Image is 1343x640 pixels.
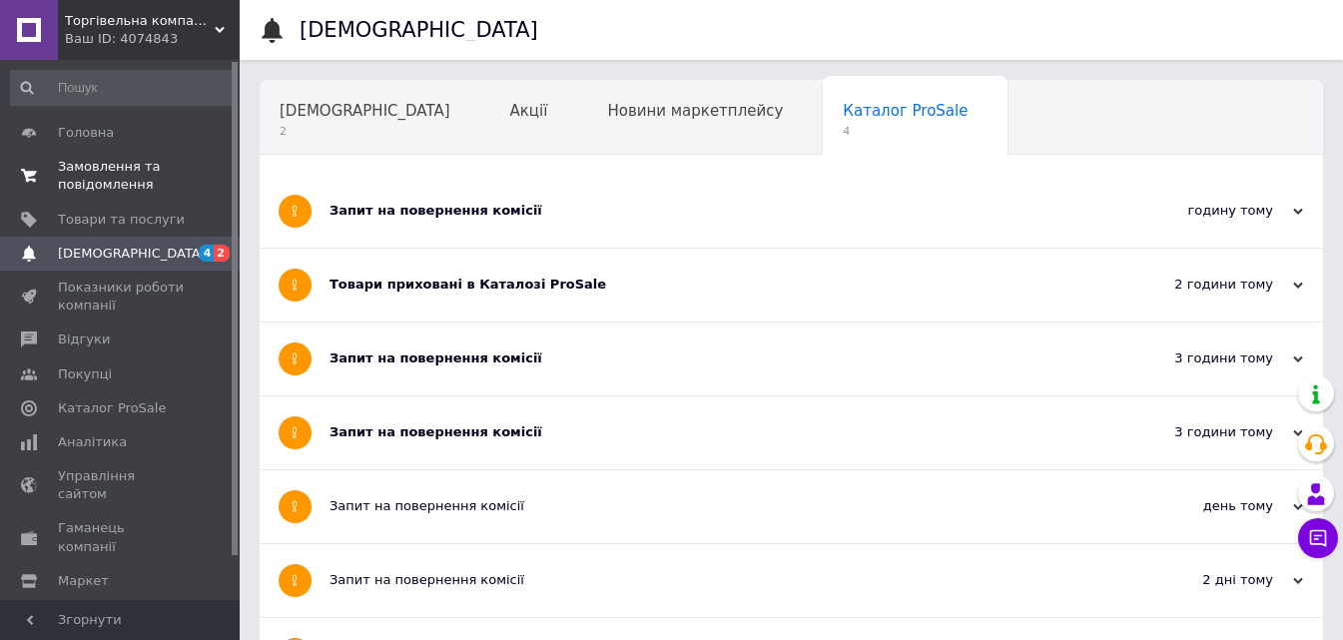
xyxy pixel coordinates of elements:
[58,365,112,383] span: Покупці
[1103,202,1303,220] div: годину тому
[65,12,215,30] span: Торгівельна компанія "Захист UA"
[1103,571,1303,589] div: 2 дні тому
[1103,497,1303,515] div: день тому
[330,202,1103,220] div: Запит на повернення комісії
[58,330,110,348] span: Відгуки
[10,70,236,106] input: Пошук
[280,124,450,139] span: 2
[280,102,450,120] span: [DEMOGRAPHIC_DATA]
[843,102,968,120] span: Каталог ProSale
[58,279,185,315] span: Показники роботи компанії
[58,572,109,590] span: Маркет
[300,18,538,42] h1: [DEMOGRAPHIC_DATA]
[1298,518,1338,558] button: Чат з покупцем
[1103,349,1303,367] div: 3 години тому
[607,102,783,120] span: Новини маркетплейсу
[330,349,1103,367] div: Запит на повернення комісії
[58,467,185,503] span: Управління сайтом
[58,158,185,194] span: Замовлення та повідомлення
[330,497,1103,515] div: Запит на повернення комісії
[510,102,548,120] span: Акції
[330,276,1103,294] div: Товари приховані в Каталозі ProSale
[58,245,206,263] span: [DEMOGRAPHIC_DATA]
[58,399,166,417] span: Каталог ProSale
[58,519,185,555] span: Гаманець компанії
[330,423,1103,441] div: Запит на повернення комісії
[330,571,1103,589] div: Запит на повернення комісії
[58,211,185,229] span: Товари та послуги
[1103,423,1303,441] div: 3 години тому
[199,245,215,262] span: 4
[214,245,230,262] span: 2
[843,124,968,139] span: 4
[58,433,127,451] span: Аналітика
[1103,276,1303,294] div: 2 години тому
[58,124,114,142] span: Головна
[65,30,240,48] div: Ваш ID: 4074843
